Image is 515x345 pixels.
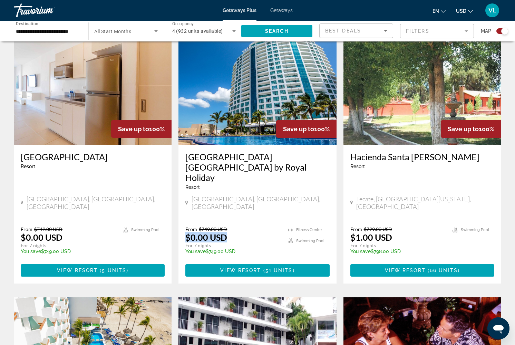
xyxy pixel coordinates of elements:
div: 100% [111,120,172,138]
span: Save up to [448,125,479,133]
span: Occupancy [172,21,194,26]
p: $749.00 USD [21,249,116,254]
p: For 7 nights [21,242,116,249]
p: $0.00 USD [185,232,227,242]
span: 51 units [265,268,293,273]
span: Destination [16,21,38,26]
span: Resort [21,164,35,169]
span: $749.00 USD [34,226,62,232]
span: Swimming Pool [131,228,159,232]
span: Map [481,26,491,36]
span: Tecate, [GEOGRAPHIC_DATA][US_STATE], [GEOGRAPHIC_DATA] [356,195,494,210]
button: Change language [433,6,446,16]
p: $749.00 USD [185,249,281,254]
span: 5 units [102,268,126,273]
span: Resort [350,164,365,169]
span: You save [350,249,371,254]
button: View Resort(51 units) [185,264,329,277]
button: User Menu [483,3,501,18]
span: Save up to [283,125,314,133]
button: Filter [400,23,474,39]
span: All Start Months [94,29,131,34]
span: Fitness Center [296,228,322,232]
span: From [21,226,32,232]
p: $1.00 USD [350,232,392,242]
span: Swimming Pool [461,228,489,232]
button: Search [241,25,312,37]
span: Best Deals [325,28,361,33]
a: [GEOGRAPHIC_DATA] [21,152,165,162]
img: DE23I01X.jpg [14,34,172,145]
span: ( ) [98,268,128,273]
span: 4 (932 units available) [172,28,223,34]
span: Search [265,28,289,34]
span: VL [488,7,496,14]
span: View Resort [385,268,426,273]
span: [GEOGRAPHIC_DATA], [GEOGRAPHIC_DATA], [GEOGRAPHIC_DATA] [27,195,165,210]
span: $749.00 USD [199,226,227,232]
span: From [350,226,362,232]
p: $798.00 USD [350,249,446,254]
span: en [433,8,439,14]
span: [GEOGRAPHIC_DATA], [GEOGRAPHIC_DATA], [GEOGRAPHIC_DATA] [192,195,330,210]
span: From [185,226,197,232]
span: You save [185,249,206,254]
img: DG00E01X.jpg [178,34,336,145]
a: Hacienda Santa [PERSON_NAME] [350,152,494,162]
p: For 7 nights [350,242,446,249]
span: Save up to [118,125,149,133]
span: Resort [185,184,200,190]
span: 66 units [430,268,458,273]
span: You save [21,249,41,254]
span: ( ) [261,268,294,273]
a: [GEOGRAPHIC_DATA] [GEOGRAPHIC_DATA] by Royal Holiday [185,152,329,183]
span: Swimming Pool [296,239,324,243]
span: View Resort [220,268,261,273]
iframe: Button to launch messaging window [487,317,509,339]
a: Travorium [14,1,83,19]
span: $799.00 USD [364,226,392,232]
div: 100% [441,120,501,138]
span: View Resort [57,268,98,273]
button: Change currency [456,6,473,16]
span: ( ) [426,268,460,273]
a: Getaways [270,8,293,13]
span: USD [456,8,466,14]
img: 5405E01L.jpg [343,34,501,145]
a: Getaways Plus [223,8,256,13]
mat-select: Sort by [325,27,387,35]
p: For 7 nights [185,242,281,249]
div: 100% [276,120,337,138]
button: View Resort(5 units) [21,264,165,277]
p: $0.00 USD [21,232,62,242]
button: View Resort(66 units) [350,264,494,277]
